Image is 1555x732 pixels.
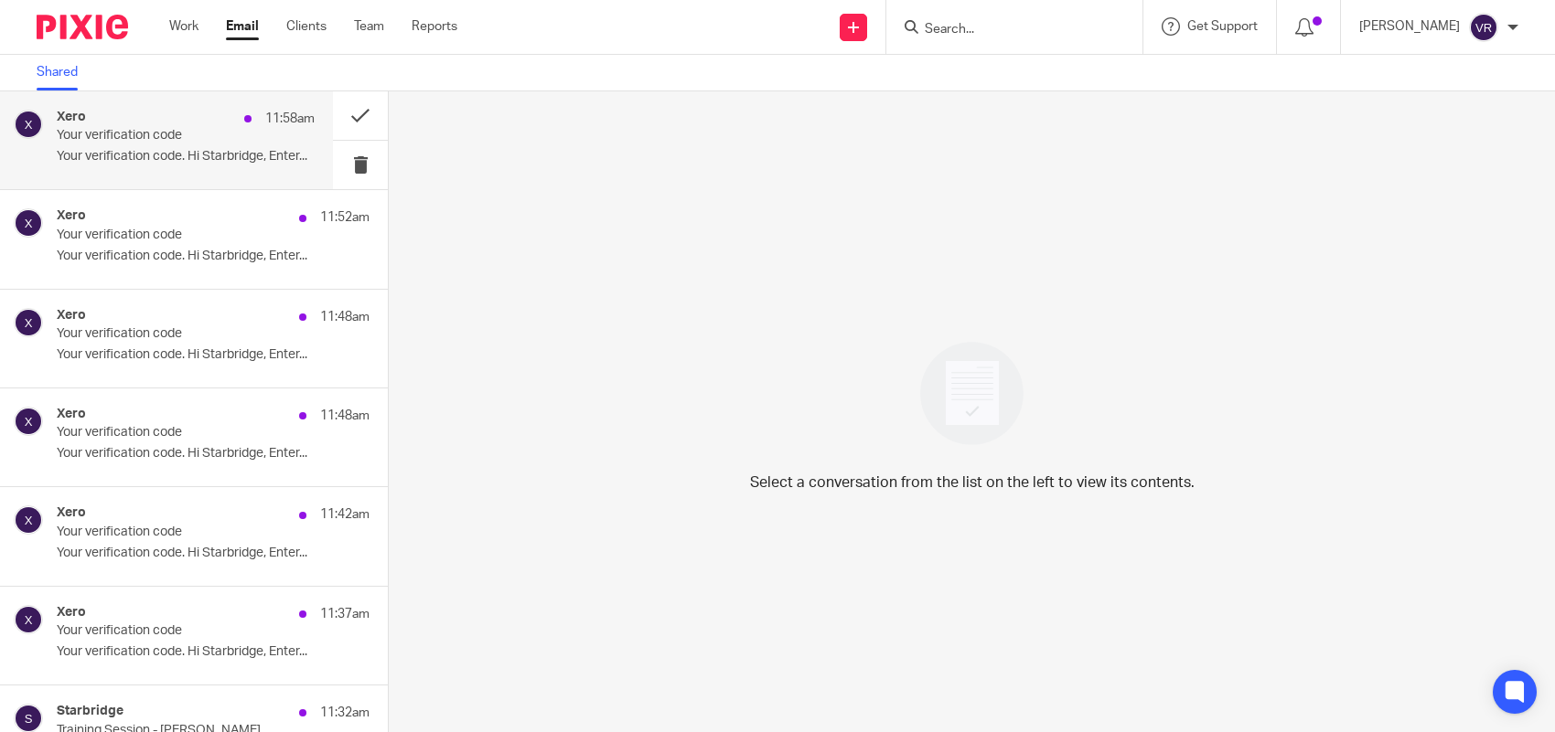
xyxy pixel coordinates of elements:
a: Shared [37,55,91,90]
p: 11:58am [265,110,315,128]
h4: Xero [57,407,86,422]
p: Your verification code. Hi Starbridge, Enter... [57,546,370,561]
h4: Xero [57,505,86,521]
img: image [908,330,1035,457]
a: Reports [412,17,457,36]
h4: Starbridge [57,704,123,719]
span: Get Support [1187,20,1258,33]
img: svg%3E [14,110,43,139]
img: svg%3E [14,407,43,436]
p: Your verification code. Hi Starbridge, Enter... [57,446,370,461]
p: Your verification code [57,425,307,440]
p: Your verification code. Hi Starbridge, Enter... [57,249,370,264]
p: [PERSON_NAME] [1359,17,1460,36]
a: Email [226,17,259,36]
h4: Xero [57,605,86,621]
p: Your verification code. Hi Starbridge, Enter... [57,347,370,363]
p: 11:42am [320,505,370,524]
img: svg%3E [14,605,43,634]
p: 11:48am [320,308,370,326]
a: Work [169,17,198,36]
p: 11:52am [320,208,370,227]
img: svg%3E [14,208,43,238]
h4: Xero [57,110,86,125]
p: 11:37am [320,605,370,623]
p: 11:32am [320,704,370,722]
p: Your verification code [57,623,307,639]
img: svg%3E [14,308,43,337]
p: Your verification code. Hi Starbridge, Enter... [57,644,370,660]
p: Your verification code [57,525,307,540]
p: 11:48am [320,407,370,425]
h4: Xero [57,308,86,324]
p: Your verification code. Hi Starbridge, Enter... [57,149,315,164]
img: svg%3E [14,505,43,535]
p: Your verification code [57,228,307,243]
p: Your verification code [57,326,307,342]
a: Clients [286,17,327,36]
a: Team [354,17,384,36]
h4: Xero [57,208,86,224]
img: svg%3E [1469,13,1498,42]
p: Your verification code [57,128,263,143]
input: Search [923,22,1088,38]
img: Pixie [37,15,128,39]
p: Select a conversation from the list on the left to view its contents. [750,472,1195,493]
